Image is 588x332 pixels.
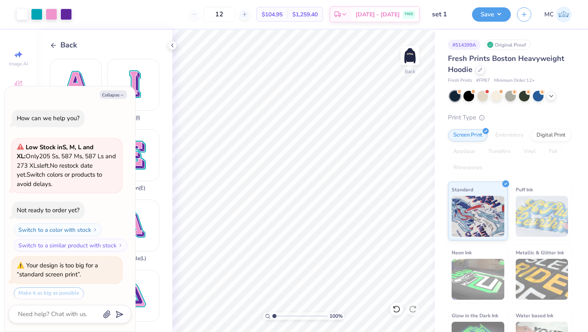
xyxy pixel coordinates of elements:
strong: Low Stock in S, M, L and XL : [17,143,94,161]
span: Glow in the Dark Ink [452,311,498,320]
div: Foil [543,146,563,158]
span: FREE [405,11,413,17]
div: Embroidery [490,129,529,141]
img: Metallic & Glitter Ink [516,259,568,300]
img: Switch to a similar product with stock [118,243,123,248]
input: – – [203,7,235,22]
input: Untitled Design [426,6,466,22]
button: Save [472,7,511,22]
span: Image AI [9,61,28,67]
span: Minimum Order: 12 + [494,77,535,84]
span: $1,259.40 [292,10,318,19]
div: Print Type [448,113,572,122]
span: # FP87 [476,77,490,84]
img: Neon Ink [452,259,504,300]
button: Collapse [100,90,127,99]
button: Switch to a similar product with stock [14,239,127,252]
span: No restock date yet. [17,162,93,179]
span: Fresh Prints [448,77,472,84]
div: Screen Print [448,129,488,141]
img: Maddy Clark [556,7,572,22]
img: Puff Ink [516,196,568,237]
div: # 514399A [448,40,481,50]
div: Vinyl [518,146,541,158]
div: Your design is too big for a “standard screen print”. [17,261,98,279]
button: Switch to a color with stock [14,223,102,236]
img: Back [402,47,418,64]
span: [DATE] - [DATE] [356,10,400,19]
div: How can we help you? [17,114,80,122]
div: Rhinestones [448,162,488,174]
div: Back [405,68,415,75]
span: $104.95 [262,10,283,19]
span: 100 % [330,312,343,320]
span: MC [544,10,554,19]
div: Digital Print [531,129,571,141]
div: Transfers [483,146,516,158]
span: Puff Ink [516,185,533,194]
a: MC [544,7,572,22]
span: Back [60,40,77,51]
div: Original Proof [485,40,530,50]
img: Standard [452,196,504,237]
div: Applique [448,146,481,158]
span: Metallic & Glitter Ink [516,248,564,257]
div: Not ready to order yet? [17,206,80,214]
span: Only 205 Ss, 587 Ms, 587 Ls and 273 XLs left. Switch colors or products to avoid delays. [17,143,116,188]
span: Standard [452,185,473,194]
span: Neon Ink [452,248,472,257]
span: Water based Ink [516,311,553,320]
img: Switch to a color with stock [93,227,98,232]
span: Fresh Prints Boston Heavyweight Hoodie [448,54,564,74]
